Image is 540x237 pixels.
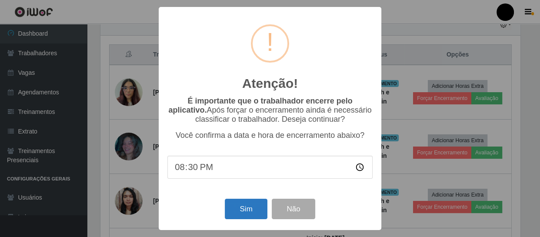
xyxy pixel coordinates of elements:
p: Após forçar o encerramento ainda é necessário classificar o trabalhador. Deseja continuar? [167,97,373,124]
h2: Atenção! [242,76,298,91]
b: É importante que o trabalhador encerre pelo aplicativo. [168,97,352,114]
p: Você confirma a data e hora de encerramento abaixo? [167,131,373,140]
button: Não [272,199,315,219]
button: Sim [225,199,267,219]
